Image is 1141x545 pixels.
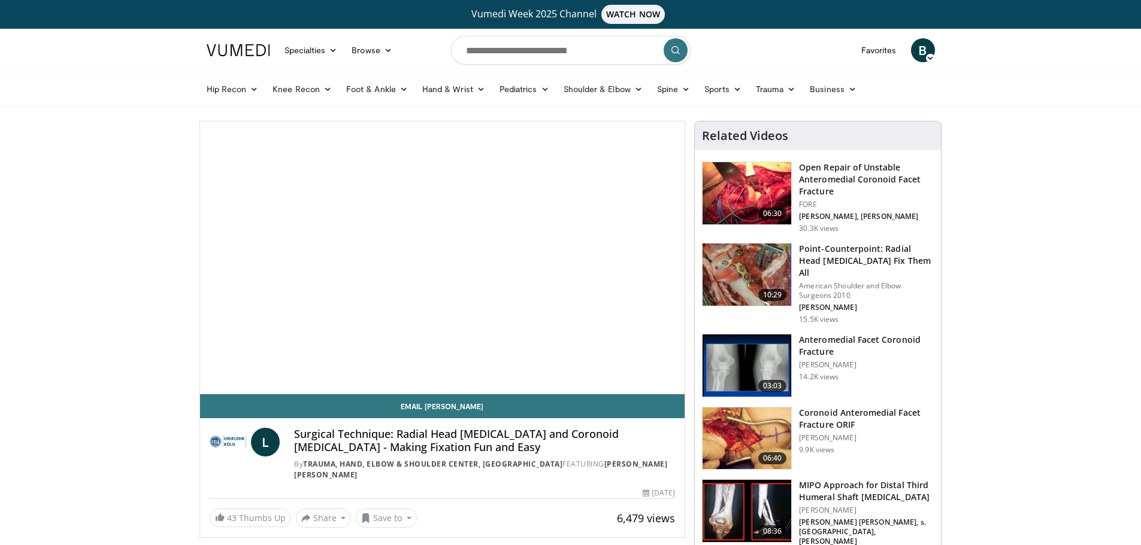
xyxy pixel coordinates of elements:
button: Share [296,509,352,528]
p: [PERSON_NAME] [799,360,934,370]
span: 03:03 [758,380,787,392]
h3: Point-Counterpoint: Radial Head [MEDICAL_DATA] Fix Them All [799,243,934,279]
a: 10:29 Point-Counterpoint: Radial Head [MEDICAL_DATA] Fix Them All American Shoulder and Elbow Sur... [702,243,934,324]
p: 14.2K views [799,372,839,382]
a: B [911,38,935,62]
span: WATCH NOW [601,5,665,24]
input: Search topics, interventions [451,36,691,65]
a: Foot & Ankle [339,77,415,101]
a: Trauma [749,77,803,101]
img: VuMedi Logo [207,44,270,56]
span: 43 [227,512,237,523]
a: 43 Thumbs Up [210,509,291,527]
p: [PERSON_NAME] [799,303,934,312]
p: [PERSON_NAME] [799,506,934,515]
span: 08:36 [758,525,787,537]
a: Shoulder & Elbow [556,77,650,101]
h4: Surgical Technique: Radial Head [MEDICAL_DATA] and Coronoid [MEDICAL_DATA] - Making Fixation Fun ... [294,428,675,453]
h3: Coronoid Anteromedial Facet Fracture ORIF [799,407,934,431]
a: Trauma, Hand, Elbow & Shoulder Center, [GEOGRAPHIC_DATA] [303,459,562,469]
div: [DATE] [643,488,675,498]
p: American Shoulder and Elbow Surgeons 2010 [799,281,934,300]
a: Favorites [854,38,904,62]
a: Business [803,77,864,101]
h3: MIPO Approach for Distal Third Humeral Shaft [MEDICAL_DATA] [799,479,934,503]
a: Spine [650,77,697,101]
img: 48500_0000_3.png.150x105_q85_crop-smart_upscale.jpg [703,334,791,397]
a: [PERSON_NAME] [PERSON_NAME] [294,459,667,480]
p: [PERSON_NAME], [PERSON_NAME] [799,212,934,221]
span: 06:40 [758,452,787,464]
h3: Anteromedial Facet Coronoid Fracture [799,334,934,358]
img: marra_1.png.150x105_q85_crop-smart_upscale.jpg [703,243,791,306]
p: 15.5K views [799,315,839,324]
a: Hand & Wrist [415,77,492,101]
a: Vumedi Week 2025 ChannelWATCH NOW [208,5,933,24]
img: Trauma, Hand, Elbow & Shoulder Center, University Hospital of Cologne [210,428,247,456]
img: 3e69eb67-b6e0-466a-a2c7-781873c595a0.150x105_q85_crop-smart_upscale.jpg [703,407,791,470]
p: [PERSON_NAME] [799,433,934,443]
a: Browse [344,38,399,62]
span: 6,479 views [617,511,675,525]
p: FORE [799,200,934,209]
video-js: Video Player [200,121,685,394]
h4: Related Videos [702,129,788,143]
a: 06:30 Open Repair of Unstable Anteromedial Coronoid Facet Fracture FORE [PERSON_NAME], [PERSON_NA... [702,162,934,233]
img: 14d700b3-704c-4cc6-afcf-48008ee4a60d.150x105_q85_crop-smart_upscale.jpg [703,162,791,224]
p: 9.9K views [799,445,834,455]
a: 06:40 Coronoid Anteromedial Facet Fracture ORIF [PERSON_NAME] 9.9K views [702,407,934,470]
button: Save to [356,509,417,528]
a: Email [PERSON_NAME] [200,394,685,418]
a: 03:03 Anteromedial Facet Coronoid Fracture [PERSON_NAME] 14.2K views [702,334,934,397]
a: Knee Recon [265,77,339,101]
a: Hip Recon [199,77,266,101]
img: d4887ced-d35b-41c5-9c01-de8d228990de.150x105_q85_crop-smart_upscale.jpg [703,480,791,542]
p: 30.3K views [799,224,839,233]
a: Sports [697,77,749,101]
a: Specialties [277,38,345,62]
h3: Open Repair of Unstable Anteromedial Coronoid Facet Fracture [799,162,934,197]
a: Pediatrics [492,77,556,101]
span: 06:30 [758,208,787,220]
div: By FEATURING [294,459,675,480]
span: 10:29 [758,289,787,301]
a: L [251,428,280,456]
